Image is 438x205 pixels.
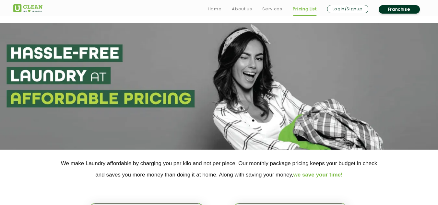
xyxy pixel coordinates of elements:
a: Services [262,5,282,13]
a: Home [208,5,222,13]
img: UClean Laundry and Dry Cleaning [13,4,42,12]
a: Pricing List [293,5,317,13]
a: About us [232,5,252,13]
a: Login/Signup [327,5,368,13]
p: We make Laundry affordable by charging you per kilo and not per piece. Our monthly package pricin... [13,158,425,180]
a: Franchise [379,5,420,14]
span: we save your time! [293,172,343,178]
